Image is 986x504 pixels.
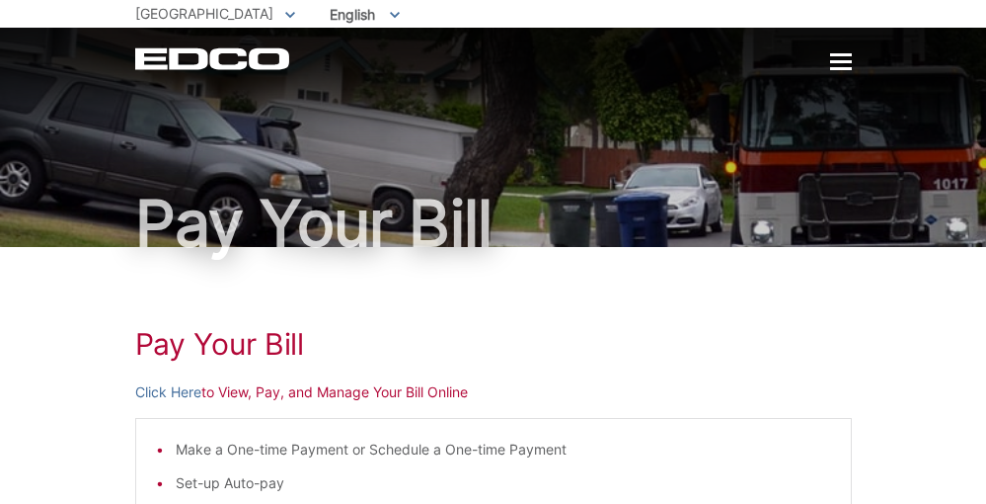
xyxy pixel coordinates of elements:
li: Make a One-time Payment or Schedule a One-time Payment [176,439,831,461]
a: EDCD logo. Return to the homepage. [135,47,292,70]
li: Set-up Auto-pay [176,472,831,494]
a: Click Here [135,381,201,403]
p: to View, Pay, and Manage Your Bill Online [135,381,852,403]
span: [GEOGRAPHIC_DATA] [135,5,273,22]
h1: Pay Your Bill [135,192,852,255]
h1: Pay Your Bill [135,326,852,362]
